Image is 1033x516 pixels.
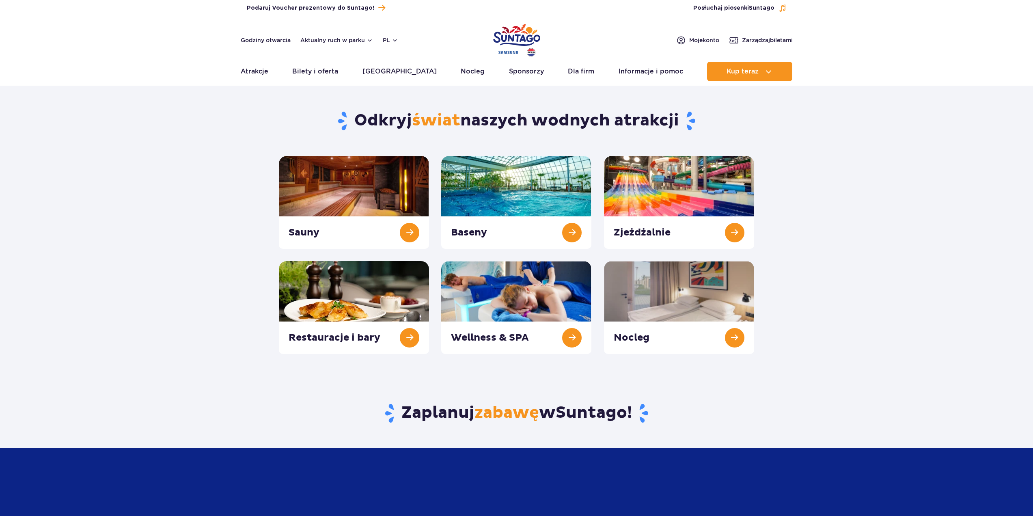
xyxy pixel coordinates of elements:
a: Atrakcje [241,62,268,81]
span: Zarządzaj biletami [742,36,793,44]
span: zabawę [474,403,539,423]
span: Posłuchaj piosenki [693,4,774,12]
span: świat [412,110,460,131]
a: Podaruj Voucher prezentowy do Suntago! [247,2,385,13]
span: Suntago [556,403,627,423]
a: Godziny otwarcia [241,36,291,44]
a: Mojekonto [676,35,719,45]
span: Podaruj Voucher prezentowy do Suntago! [247,4,374,12]
span: Kup teraz [727,68,759,75]
button: Aktualny ruch w parku [300,37,373,43]
a: Nocleg [461,62,485,81]
a: Informacje i pomoc [619,62,683,81]
button: pl [383,36,398,44]
span: Suntago [749,5,774,11]
a: [GEOGRAPHIC_DATA] [362,62,437,81]
button: Kup teraz [707,62,792,81]
a: Dla firm [568,62,594,81]
button: Posłuchaj piosenkiSuntago [693,4,787,12]
span: Moje konto [689,36,719,44]
a: Sponsorzy [509,62,544,81]
h1: Odkryj naszych wodnych atrakcji [279,110,754,132]
a: Zarządzajbiletami [729,35,793,45]
a: Bilety i oferta [292,62,338,81]
a: Park of Poland [493,20,540,58]
h2: Zaplanuj w ! [279,403,754,424]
